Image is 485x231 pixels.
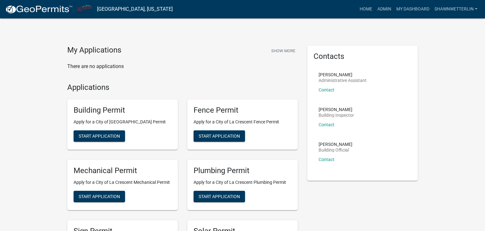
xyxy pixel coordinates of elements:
span: Start Application [79,194,120,199]
p: Apply for a City of La Crescent Mechanical Permit [74,179,171,186]
span: Start Application [199,194,240,199]
img: City of La Crescent, Minnesota [78,5,92,13]
h4: Applications [67,83,298,92]
a: Contact [319,87,334,92]
h4: My Applications [67,46,121,55]
p: [PERSON_NAME] [319,107,354,112]
p: Administrative Assistant [319,78,367,83]
p: [PERSON_NAME] [319,142,352,147]
button: Start Application [194,130,245,142]
a: Home [357,3,375,15]
span: Start Application [79,134,120,139]
a: My Dashboard [394,3,432,15]
a: Contact [319,122,334,127]
p: There are no applications [67,63,298,70]
p: Apply for a City of [GEOGRAPHIC_DATA] Permit [74,119,171,125]
a: [GEOGRAPHIC_DATA], [US_STATE] [97,4,173,15]
h5: Contacts [314,52,411,61]
h5: Building Permit [74,106,171,115]
p: Apply for a City of La Crescent Fence Permit [194,119,291,125]
a: Contact [319,157,334,162]
span: Start Application [199,134,240,139]
h5: Mechanical Permit [74,166,171,175]
button: Show More [269,46,298,56]
button: Start Application [74,191,125,202]
p: [PERSON_NAME] [319,72,367,77]
p: Building Official [319,148,352,152]
a: Admin [375,3,394,15]
h5: Plumbing Permit [194,166,291,175]
h5: Fence Permit [194,106,291,115]
p: Apply for a City of La Crescent Plumbing Permit [194,179,291,186]
button: Start Application [74,130,125,142]
button: Start Application [194,191,245,202]
p: Building Inspector [319,113,354,117]
a: ShawnWetterlin [432,3,480,15]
